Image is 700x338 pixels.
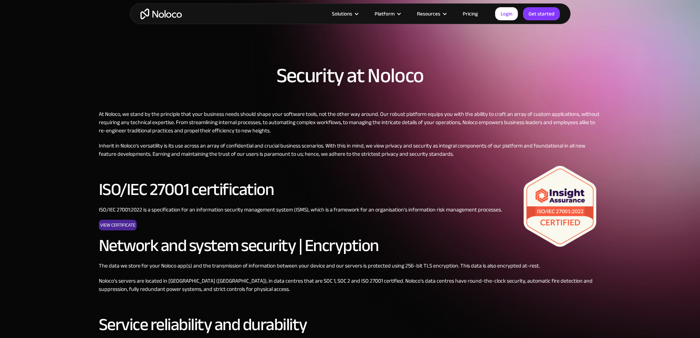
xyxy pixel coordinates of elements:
h2: Network and system security | Encryption [99,236,602,255]
div: Solutions [332,9,352,18]
a: View Certificate [99,220,137,230]
p: ISO/IEC 27001:2022 is a specification for an information security management system (ISMS), which... [99,206,602,214]
div: Platform [375,9,395,18]
div: Resources [417,9,440,18]
h1: Security at Noloco [276,65,424,86]
h2: Service reliability and durability [99,315,602,334]
a: Get started [523,7,560,20]
h2: ISO/IEC 27001 certification [99,180,602,199]
p: Noloco's servers are located in [GEOGRAPHIC_DATA] ([GEOGRAPHIC_DATA]), in data centres that are S... [99,277,602,293]
a: home [140,9,182,19]
div: Platform [366,9,408,18]
div: Resources [408,9,454,18]
p: The data we store for your Noloco app(s) and the transmission of information between your device ... [99,262,602,270]
p: ‍ [99,300,602,308]
p: Inherit in Noloco's versatility is its use across an array of confidential and crucial business s... [99,142,602,158]
div: Solutions [323,9,366,18]
a: Login [495,7,518,20]
p: ‍ [99,165,602,173]
p: At Noloco, we stand by the principle that your business needs should shape your software tools, n... [99,110,602,135]
a: Pricing [454,9,487,18]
